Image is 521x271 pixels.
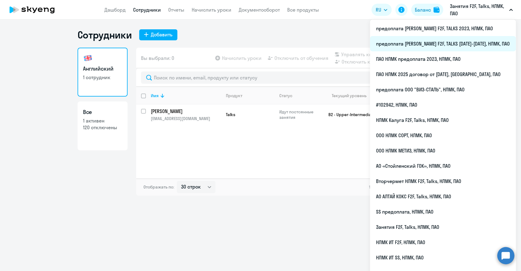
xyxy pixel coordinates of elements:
[83,65,122,73] h3: Английский
[376,6,381,13] span: RU
[226,112,235,117] span: Talks
[279,109,321,120] p: Идут постоянные занятия
[141,54,174,62] span: Вы выбрали: 0
[104,7,126,13] a: Дашборд
[133,7,161,13] a: Сотрудники
[83,108,122,116] h3: Все
[226,93,274,98] div: Продукт
[78,29,132,41] h1: Сотрудники
[151,108,221,115] a: [PERSON_NAME]
[83,74,122,81] p: 1 сотрудник
[279,93,321,98] div: Статус
[151,116,221,121] p: [EMAIL_ADDRESS][DOMAIN_NAME]
[239,7,280,13] a: Документооборот
[141,71,439,84] input: Поиск по имени, email, продукту или статусу
[371,4,392,16] button: RU
[326,93,378,98] div: Текущий уровень
[143,184,174,190] span: Отображать по:
[287,7,319,13] a: Все продукты
[369,184,407,190] span: 1 - 1 из 1 сотрудника
[83,124,122,131] p: 120 отключены
[151,108,220,115] p: [PERSON_NAME]
[279,93,292,98] div: Статус
[415,6,431,13] div: Баланс
[83,117,122,124] p: 1 активен
[78,101,128,150] a: Все1 активен120 отключены
[321,104,378,125] td: B2 - Upper-Intermediate
[226,93,242,98] div: Продукт
[83,53,93,63] img: english
[151,31,172,38] div: Добавить
[78,48,128,97] a: Английский1 сотрудник
[151,93,221,98] div: Имя
[450,2,507,17] p: Занятия F2F, Talks, НЛМК, ПАО
[151,93,159,98] div: Имя
[332,93,367,98] div: Текущий уровень
[433,7,440,13] img: balance
[411,4,443,16] button: Балансbalance
[447,2,516,17] button: Занятия F2F, Talks, НЛМК, ПАО
[168,7,184,13] a: Отчеты
[139,29,177,40] button: Добавить
[192,7,231,13] a: Начислить уроки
